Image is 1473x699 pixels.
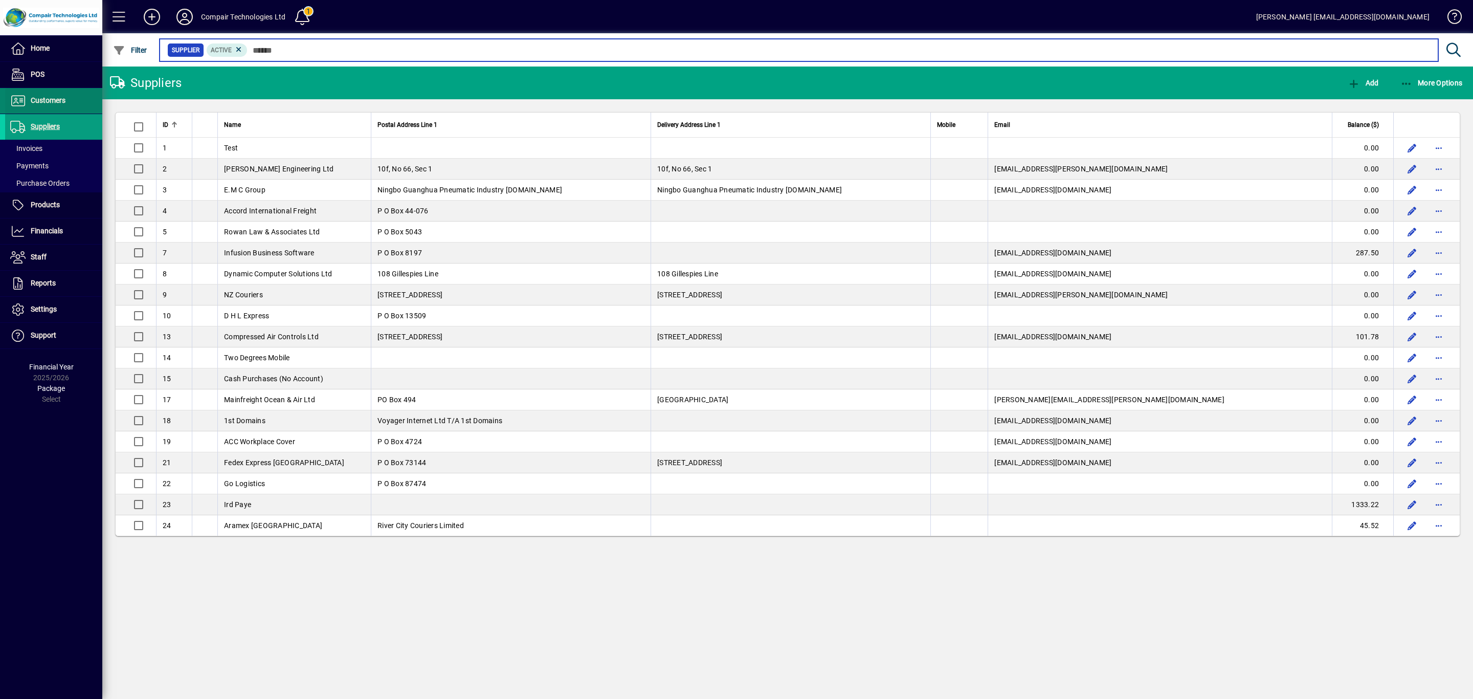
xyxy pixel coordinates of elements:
[657,270,718,278] span: 108 Gillespies Line
[5,245,102,270] a: Staff
[224,186,265,194] span: E.M C Group
[1431,475,1447,492] button: More options
[657,458,722,467] span: [STREET_ADDRESS]
[1345,74,1381,92] button: Add
[377,186,562,194] span: Ningbo Guanghua Pneumatic Industry [DOMAIN_NAME]
[224,375,323,383] span: Cash Purchases (No Account)
[1431,412,1447,429] button: More options
[994,438,1111,446] span: [EMAIL_ADDRESS][DOMAIN_NAME]
[1332,180,1393,201] td: 0.00
[994,270,1111,278] span: [EMAIL_ADDRESS][DOMAIN_NAME]
[5,219,102,244] a: Financials
[994,291,1168,299] span: [EMAIL_ADDRESS][PERSON_NAME][DOMAIN_NAME]
[110,75,182,91] div: Suppliers
[1332,138,1393,159] td: 0.00
[1404,370,1420,387] button: Edit
[163,119,168,130] span: ID
[163,479,171,488] span: 22
[5,192,102,218] a: Products
[1332,285,1393,305] td: 0.00
[1404,329,1420,345] button: Edit
[163,186,167,194] span: 3
[1338,119,1388,130] div: Balance ($)
[163,270,167,278] span: 8
[224,333,319,341] span: Compressed Air Controls Ltd
[1431,182,1447,198] button: More options
[5,297,102,322] a: Settings
[377,291,442,299] span: [STREET_ADDRESS]
[1404,203,1420,219] button: Edit
[1332,326,1393,347] td: 101.78
[224,479,265,488] span: Go Logistics
[5,62,102,88] a: POS
[163,249,167,257] span: 7
[163,417,171,425] span: 18
[1348,79,1378,87] span: Add
[377,417,502,425] span: Voyager Internet Ltd T/A 1st Domains
[224,249,315,257] span: Infusion Business Software
[1404,391,1420,408] button: Edit
[163,144,167,152] span: 1
[163,396,171,404] span: 17
[1404,517,1420,534] button: Edit
[657,291,722,299] span: [STREET_ADDRESS]
[110,41,150,59] button: Filter
[657,333,722,341] span: [STREET_ADDRESS]
[224,144,238,152] span: Test
[994,417,1111,425] span: [EMAIL_ADDRESS][DOMAIN_NAME]
[377,438,422,446] span: P O Box 4724
[5,140,102,157] a: Invoices
[31,227,63,235] span: Financials
[31,253,47,261] span: Staff
[994,458,1111,467] span: [EMAIL_ADDRESS][DOMAIN_NAME]
[1332,431,1393,452] td: 0.00
[1404,412,1420,429] button: Edit
[163,500,171,509] span: 23
[224,458,344,467] span: Fedex Express [GEOGRAPHIC_DATA]
[31,70,44,78] span: POS
[1332,264,1393,285] td: 0.00
[994,186,1111,194] span: [EMAIL_ADDRESS][DOMAIN_NAME]
[377,396,416,404] span: PO Box 494
[163,207,167,215] span: 4
[1332,347,1393,368] td: 0.00
[1431,496,1447,513] button: More options
[1348,119,1379,130] span: Balance ($)
[1431,391,1447,408] button: More options
[5,157,102,174] a: Payments
[224,396,315,404] span: Mainfreight Ocean & Air Ltd
[163,438,171,446] span: 19
[937,119,955,130] span: Mobile
[10,144,42,152] span: Invoices
[224,228,320,236] span: Rowan Law & Associates Ltd
[168,8,201,26] button: Profile
[163,354,171,362] span: 14
[994,119,1010,130] span: Email
[377,521,464,530] span: River City Couriers Limited
[1404,454,1420,471] button: Edit
[1431,370,1447,387] button: More options
[1404,245,1420,261] button: Edit
[10,162,49,170] span: Payments
[1332,368,1393,389] td: 0.00
[1332,159,1393,180] td: 0.00
[163,312,171,320] span: 10
[224,438,295,446] span: ACC Workplace Cover
[113,46,147,54] span: Filter
[29,363,74,371] span: Financial Year
[377,333,442,341] span: [STREET_ADDRESS]
[5,88,102,114] a: Customers
[31,331,56,339] span: Support
[5,174,102,192] a: Purchase Orders
[1431,329,1447,345] button: More options
[1332,201,1393,222] td: 0.00
[1404,224,1420,240] button: Edit
[224,354,290,362] span: Two Degrees Mobile
[1332,410,1393,431] td: 0.00
[163,375,171,383] span: 15
[31,279,56,287] span: Reports
[224,417,265,425] span: 1st Domains
[163,521,171,530] span: 24
[224,270,332,278] span: Dynamic Computer Solutions Ltd
[1332,243,1393,264] td: 287.50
